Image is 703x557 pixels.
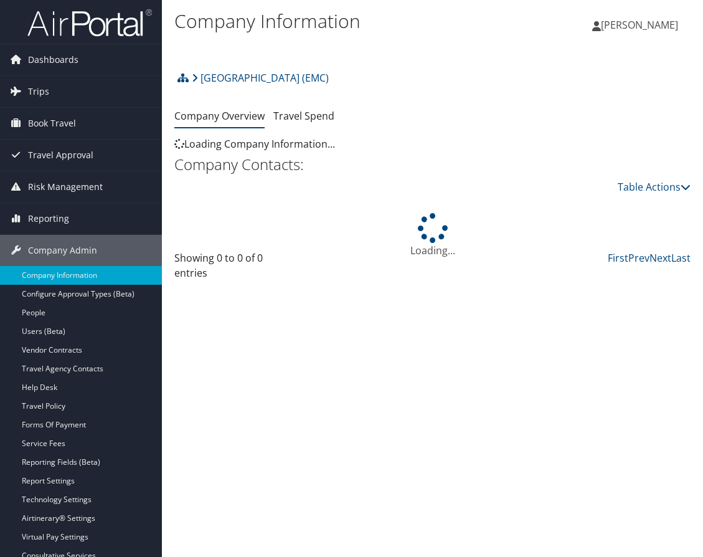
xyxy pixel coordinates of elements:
span: Company Admin [28,235,97,266]
a: [GEOGRAPHIC_DATA] (EMC) [192,65,329,90]
span: Reporting [28,203,69,234]
a: First [608,251,628,265]
span: Risk Management [28,171,103,202]
span: Trips [28,76,49,107]
span: Dashboards [28,44,78,75]
span: [PERSON_NAME] [601,18,678,32]
a: [PERSON_NAME] [592,6,691,44]
a: Last [671,251,691,265]
span: Travel Approval [28,140,93,171]
a: Table Actions [618,180,691,194]
span: Book Travel [28,108,76,139]
a: Next [649,251,671,265]
div: Loading... [174,213,691,258]
h1: Company Information [174,8,519,34]
a: Company Overview [174,109,265,123]
img: airportal-logo.png [27,8,152,37]
div: Showing 0 to 0 of 0 entries [174,250,290,287]
a: Travel Spend [273,109,334,123]
h2: Company Contacts: [174,154,691,175]
a: Prev [628,251,649,265]
span: Loading Company Information... [174,137,335,151]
